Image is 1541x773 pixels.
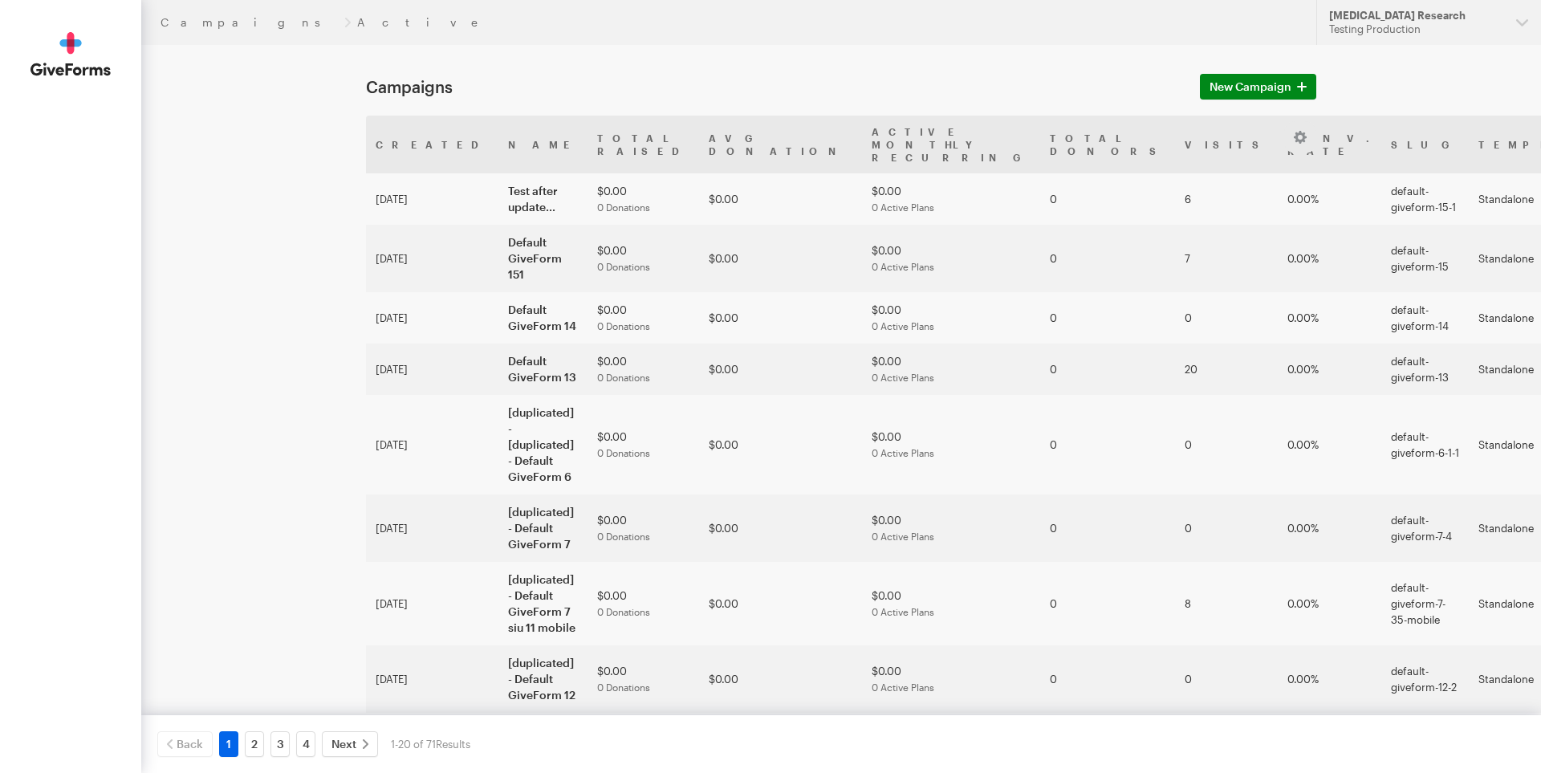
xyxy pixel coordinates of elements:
td: $0.00 [862,562,1040,645]
td: [DATE] [366,344,498,395]
span: 0 Donations [597,447,650,458]
td: $0.00 [699,494,862,562]
th: Active Monthly Recurring [862,116,1040,173]
span: 0 Active Plans [872,261,934,272]
td: $0.00 [862,344,1040,395]
span: Results [436,738,470,751]
td: 0 [1040,344,1175,395]
td: [DATE] [366,173,498,225]
span: 0 Active Plans [872,320,934,332]
td: $0.00 [588,494,699,562]
td: default-giveform-12-2 [1381,645,1469,713]
td: 0 [1040,173,1175,225]
td: 6 [1175,173,1278,225]
td: 0.00% [1278,395,1381,494]
img: GiveForms [30,32,111,76]
td: $0.00 [862,225,1040,292]
span: 0 Donations [597,606,650,617]
span: 0 Active Plans [872,447,934,458]
td: $0.00 [699,173,862,225]
h1: Campaigns [366,77,1181,96]
td: $0.00 [588,645,699,713]
td: $0.00 [862,292,1040,344]
span: 0 Donations [597,320,650,332]
span: New Campaign [1210,77,1291,96]
td: 0 [1175,494,1278,562]
span: 0 Active Plans [872,372,934,383]
td: $0.00 [588,395,699,494]
td: $0.00 [699,395,862,494]
td: 0.00% [1278,225,1381,292]
td: [DATE] [366,562,498,645]
td: default-giveform-7-4 [1381,494,1469,562]
span: Next [331,734,356,754]
th: Slug [1381,116,1469,173]
td: $0.00 [862,395,1040,494]
td: 0 [1040,225,1175,292]
td: Default GiveForm 13 [498,344,588,395]
a: 4 [296,731,315,757]
td: 0.00% [1278,344,1381,395]
td: 0 [1040,395,1175,494]
span: 0 Donations [597,261,650,272]
td: 0 [1175,292,1278,344]
td: 7 [1175,225,1278,292]
div: Testing Production [1329,22,1503,36]
a: 2 [245,731,264,757]
td: 8 [1175,562,1278,645]
td: $0.00 [699,645,862,713]
td: $0.00 [699,292,862,344]
td: Default GiveForm 151 [498,225,588,292]
a: Campaigns [161,16,338,29]
span: 0 Active Plans [872,681,934,693]
td: $0.00 [862,645,1040,713]
td: 0 [1040,494,1175,562]
td: $0.00 [862,173,1040,225]
span: 0 Donations [597,531,650,542]
td: 0 [1040,645,1175,713]
td: Test after update... [498,173,588,225]
span: 0 Donations [597,681,650,693]
td: default-giveform-13 [1381,344,1469,395]
td: 0.00% [1278,562,1381,645]
td: 0 [1040,562,1175,645]
a: New Campaign [1200,74,1316,100]
td: [duplicated] - Default GiveForm 7 siu 11 mobile [498,562,588,645]
td: 0 [1175,645,1278,713]
th: Avg Donation [699,116,862,173]
td: default-giveform-6-1-1 [1381,395,1469,494]
div: [MEDICAL_DATA] Research [1329,9,1503,22]
td: $0.00 [588,225,699,292]
td: 0.00% [1278,645,1381,713]
th: Name [498,116,588,173]
td: default-giveform-15-1 [1381,173,1469,225]
th: Total Raised [588,116,699,173]
td: $0.00 [699,562,862,645]
td: [DATE] [366,292,498,344]
td: [duplicated] - Default GiveForm 7 [498,494,588,562]
a: 3 [270,731,290,757]
td: [duplicated] - Default GiveForm 12 [498,645,588,713]
td: $0.00 [588,173,699,225]
th: Total Donors [1040,116,1175,173]
span: 0 Active Plans [872,201,934,213]
td: $0.00 [699,344,862,395]
span: 0 Donations [597,372,650,383]
td: $0.00 [588,562,699,645]
td: [DATE] [366,225,498,292]
a: Next [322,731,378,757]
td: Default GiveForm 14 [498,292,588,344]
td: 0.00% [1278,494,1381,562]
td: [DATE] [366,395,498,494]
td: 0 [1040,292,1175,344]
th: Conv. Rate [1278,116,1381,173]
td: $0.00 [588,344,699,395]
td: 0.00% [1278,173,1381,225]
td: default-giveform-14 [1381,292,1469,344]
div: 1-20 of 71 [391,731,470,757]
td: [duplicated] - [duplicated] - Default GiveForm 6 [498,395,588,494]
td: $0.00 [862,494,1040,562]
td: 0.00% [1278,292,1381,344]
span: 0 Active Plans [872,531,934,542]
td: $0.00 [588,292,699,344]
